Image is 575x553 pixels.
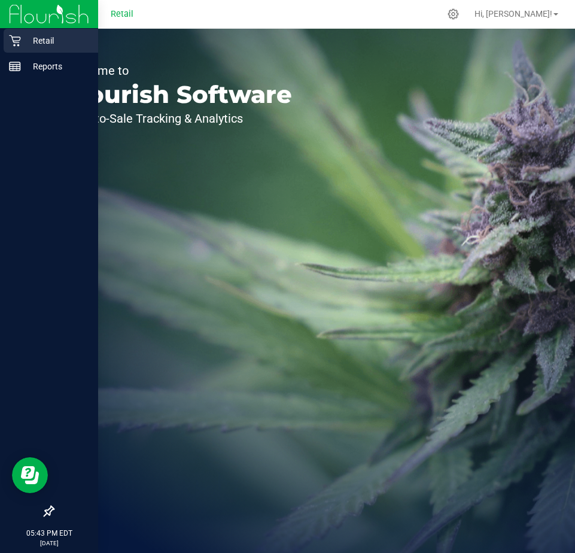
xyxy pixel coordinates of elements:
[12,457,48,493] iframe: Resource center
[111,9,133,19] span: Retail
[65,113,292,124] p: Seed-to-Sale Tracking & Analytics
[5,528,93,539] p: 05:43 PM EDT
[9,35,21,47] inline-svg: Retail
[21,59,93,74] p: Reports
[65,83,292,107] p: Flourish Software
[9,60,21,72] inline-svg: Reports
[5,539,93,548] p: [DATE]
[474,9,552,19] span: Hi, [PERSON_NAME]!
[21,34,93,48] p: Retail
[446,8,461,20] div: Manage settings
[65,65,292,77] p: Welcome to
